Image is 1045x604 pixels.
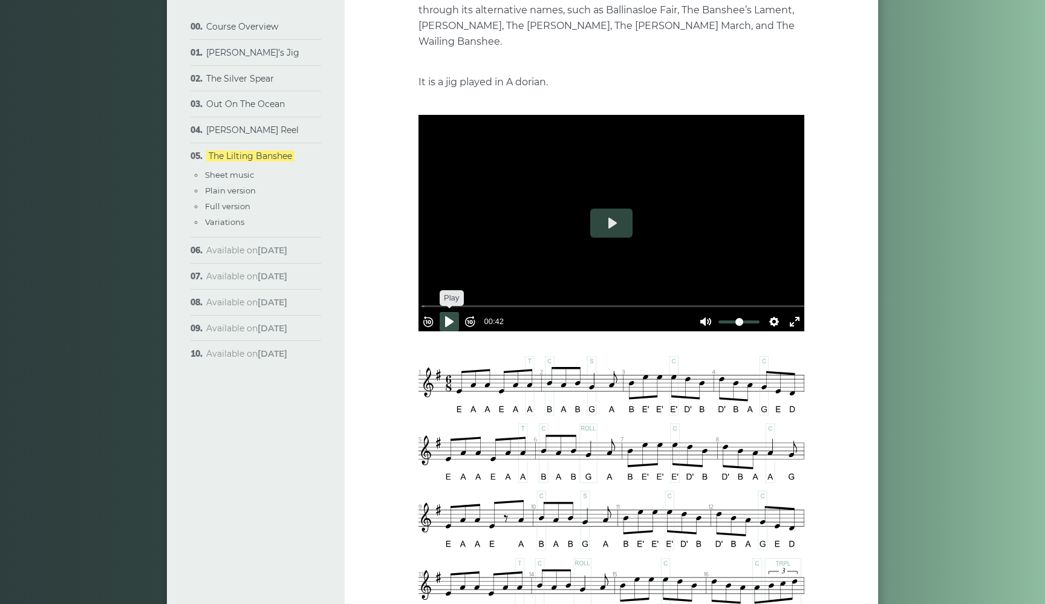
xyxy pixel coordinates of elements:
strong: [DATE] [258,271,287,282]
a: The Lilting Banshee [206,151,295,161]
a: Full version [205,201,250,211]
strong: [DATE] [258,245,287,256]
a: The Silver Spear [206,73,274,84]
span: Available on [206,245,287,256]
span: Available on [206,297,287,308]
p: It is a jig played in A dorian. [418,74,804,90]
strong: [DATE] [258,348,287,359]
strong: [DATE] [258,323,287,334]
span: Available on [206,323,287,334]
a: Course Overview [206,21,278,32]
a: Sheet music [205,170,254,180]
a: Variations [205,217,244,227]
a: Plain version [205,186,256,195]
span: Available on [206,271,287,282]
strong: [DATE] [258,297,287,308]
span: Available on [206,348,287,359]
a: [PERSON_NAME]’s Jig [206,47,299,58]
a: [PERSON_NAME] Reel [206,125,299,135]
a: Out On The Ocean [206,99,285,109]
